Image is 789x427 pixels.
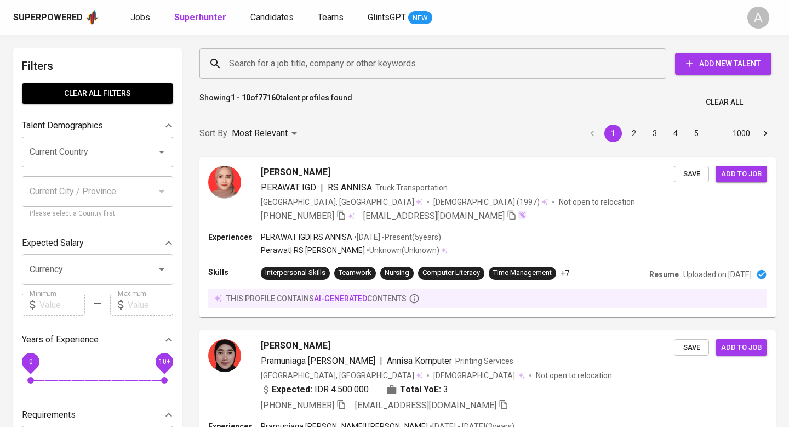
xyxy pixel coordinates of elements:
span: Teams [318,12,344,23]
button: Save [674,166,709,183]
span: Save [679,168,704,181]
a: Superhunter [174,11,228,25]
a: [PERSON_NAME]PERAWAT IGD|RS ANNISATruck Transportation[GEOGRAPHIC_DATA], [GEOGRAPHIC_DATA][DEMOGR... [199,157,776,317]
div: [GEOGRAPHIC_DATA], [GEOGRAPHIC_DATA] [261,370,422,381]
p: Resume [649,269,679,280]
span: Candidates [250,12,294,23]
span: Jobs [130,12,150,23]
div: Most Relevant [232,123,301,144]
p: Talent Demographics [22,119,103,132]
button: Go to page 3 [646,125,664,142]
span: [PERSON_NAME] [261,166,330,179]
div: Superpowered [13,12,83,24]
p: Please select a Country first [30,209,165,220]
img: e66a2dbf4fb7bb2eaecefacd2b07b4ad.jpg [208,339,241,372]
a: Superpoweredapp logo [13,9,100,26]
span: Add to job [721,341,762,354]
button: Go to next page [757,125,774,142]
p: Uploaded on [DATE] [683,269,752,280]
button: Clear All [701,92,747,113]
span: AI-generated [314,294,367,303]
p: Years of Experience [22,333,99,346]
button: Add to job [716,166,767,183]
input: Value [39,294,85,316]
p: Most Relevant [232,127,288,140]
button: Go to page 5 [688,125,705,142]
button: page 1 [604,125,622,142]
span: Clear All filters [31,87,164,100]
div: Requirements [22,404,173,426]
span: [DEMOGRAPHIC_DATA] [433,196,517,207]
span: 0 [28,358,32,366]
span: PERAWAT IGD [261,182,316,193]
b: Expected: [272,383,312,396]
button: Save [674,339,709,356]
div: Talent Demographics [22,115,173,137]
div: Expected Salary [22,232,173,254]
span: Clear All [706,95,743,109]
span: [EMAIL_ADDRESS][DOMAIN_NAME] [355,400,496,411]
p: Requirements [22,408,76,422]
a: Jobs [130,11,152,25]
div: A [747,7,769,29]
img: 93698d57c8e7aa9523a8bc2a86cacf5f.jpeg [208,166,241,199]
span: GlintsGPT [368,12,406,23]
div: Time Management [493,268,552,278]
div: Teamwork [339,268,371,278]
p: Perawat | RS [PERSON_NAME] [261,245,365,256]
b: Superhunter [174,12,226,23]
button: Go to page 2 [625,125,643,142]
div: … [708,128,726,139]
p: this profile contains contents [226,293,407,304]
p: Expected Salary [22,237,84,250]
a: Candidates [250,11,296,25]
span: | [321,181,323,194]
p: Not open to relocation [536,370,612,381]
div: Nursing [385,268,409,278]
b: 77160 [258,93,280,102]
input: Value [128,294,173,316]
b: 1 - 10 [231,93,250,102]
span: RS ANNISA [328,182,372,193]
span: Truck Transportation [375,183,448,192]
a: GlintsGPT NEW [368,11,432,25]
button: Add to job [716,339,767,356]
p: • [DATE] - Present ( 5 years ) [352,232,441,243]
div: Years of Experience [22,329,173,351]
nav: pagination navigation [582,125,776,142]
span: 10+ [158,358,170,366]
button: Add New Talent [675,53,771,75]
p: PERAWAT IGD | RS ANNISA [261,232,352,243]
span: | [380,355,382,368]
span: [PERSON_NAME] [261,339,330,352]
span: [EMAIL_ADDRESS][DOMAIN_NAME] [363,211,505,221]
div: [GEOGRAPHIC_DATA], [GEOGRAPHIC_DATA] [261,196,422,207]
img: app logo [85,9,100,26]
span: Add New Talent [684,57,763,71]
img: magic_wand.svg [518,211,527,220]
div: Interpersonal Skills [265,268,325,278]
p: Showing of talent profiles found [199,92,352,113]
a: Teams [318,11,346,25]
div: IDR 4.500.000 [261,383,369,396]
button: Go to page 1000 [729,125,753,142]
span: NEW [408,13,432,24]
span: Pramuniaga [PERSON_NAME] [261,356,375,366]
p: Skills [208,267,261,278]
h6: Filters [22,57,173,75]
div: Computer Literacy [422,268,480,278]
p: Not open to relocation [559,196,635,207]
b: Total YoE: [400,383,441,396]
span: Add to job [721,168,762,181]
button: Clear All filters [22,83,173,104]
div: (1997) [433,196,548,207]
p: +7 [561,268,569,279]
span: Printing Services [455,357,513,366]
span: Annisa Komputer [387,356,452,366]
button: Open [154,262,169,277]
span: [PHONE_NUMBER] [261,211,334,221]
span: Save [679,341,704,354]
span: [DEMOGRAPHIC_DATA] [433,370,517,381]
button: Go to page 4 [667,125,684,142]
p: • Unknown ( Unknown ) [365,245,439,256]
